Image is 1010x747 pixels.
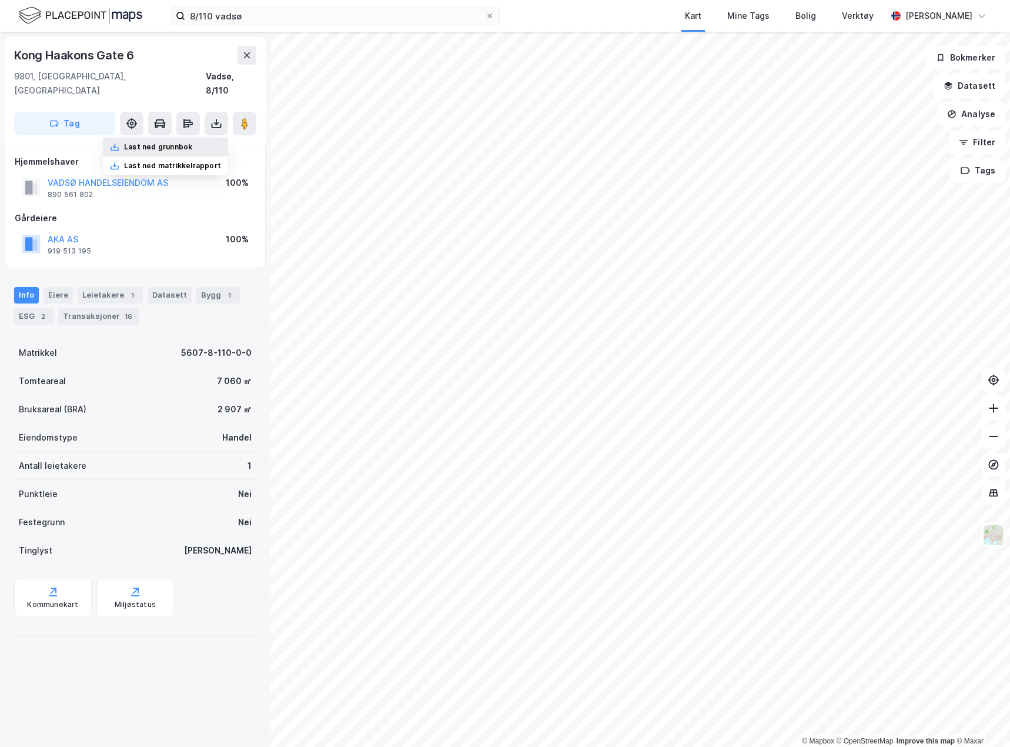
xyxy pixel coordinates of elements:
div: Eiere [44,287,73,304]
div: Last ned grunnbok [124,142,192,152]
img: Z [982,524,1005,546]
button: Tag [14,112,115,135]
div: Datasett [148,287,192,304]
div: Last ned matrikkelrapport [124,161,221,171]
input: Søk på adresse, matrikkel, gårdeiere, leietakere eller personer [185,7,485,25]
div: Verktøy [842,9,874,23]
div: Nei [238,515,252,529]
div: 1 [223,289,235,301]
div: 100% [226,176,249,190]
div: Vadsø, 8/110 [206,69,256,98]
div: Eiendomstype [19,431,78,445]
div: 7 060 ㎡ [217,374,252,388]
div: Bygg [196,287,240,304]
div: Gårdeiere [15,211,256,225]
div: Transaksjoner [58,308,139,325]
div: 890 561 802 [48,190,93,199]
button: Tags [951,159,1005,182]
div: [PERSON_NAME] [905,9,972,23]
img: logo.f888ab2527a4732fd821a326f86c7f29.svg [19,5,142,26]
div: 5607-8-110-0-0 [181,346,252,360]
div: Bruksareal (BRA) [19,402,86,416]
button: Datasett [934,74,1005,98]
a: OpenStreetMap [837,737,894,745]
div: 1 [126,289,138,301]
div: Tomteareal [19,374,66,388]
div: Leietakere [78,287,143,304]
div: Festegrunn [19,515,65,529]
div: Handel [222,431,252,445]
button: Analyse [937,102,1005,126]
div: 100% [226,232,249,246]
div: Punktleie [19,487,58,501]
div: ESG [14,308,53,325]
div: 919 513 195 [48,246,91,256]
div: Antall leietakere [19,459,86,473]
div: Hjemmelshaver [15,155,256,169]
a: Mapbox [802,737,834,745]
div: Bolig [795,9,816,23]
iframe: Chat Widget [951,691,1010,747]
div: 9801, [GEOGRAPHIC_DATA], [GEOGRAPHIC_DATA] [14,69,206,98]
div: Nei [238,487,252,501]
button: Bokmerker [926,46,1005,69]
div: Mine Tags [727,9,770,23]
div: [PERSON_NAME] [184,543,252,558]
div: Kong Haakons Gate 6 [14,46,136,65]
div: Kart [685,9,701,23]
div: 2 907 ㎡ [218,402,252,416]
div: Info [14,287,39,304]
div: 1 [248,459,252,473]
button: Filter [949,131,1005,154]
div: Miljøstatus [115,600,156,609]
div: Matrikkel [19,346,57,360]
div: Kontrollprogram for chat [951,691,1010,747]
div: Tinglyst [19,543,52,558]
div: 2 [37,311,49,322]
div: 16 [122,311,135,322]
div: Kommunekart [27,600,78,609]
a: Improve this map [897,737,955,745]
